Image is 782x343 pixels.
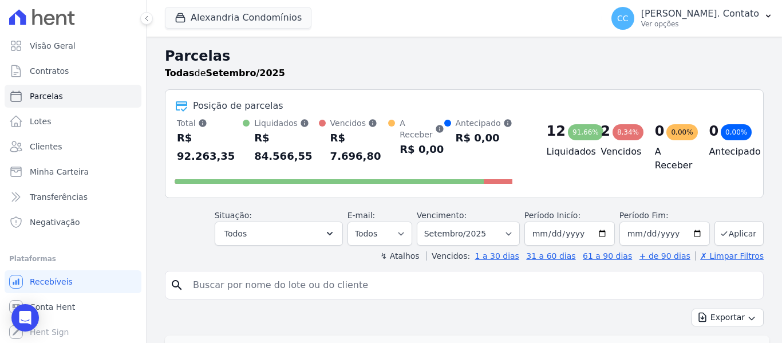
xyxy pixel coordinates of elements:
span: Transferências [30,191,88,203]
label: Situação: [215,211,252,220]
p: Ver opções [641,19,759,29]
div: Total [177,117,243,129]
label: E-mail: [347,211,376,220]
label: ↯ Atalhos [380,251,419,261]
button: CC [PERSON_NAME]. Contato Ver opções [602,2,782,34]
a: ✗ Limpar Filtros [695,251,764,261]
span: Recebíveis [30,276,73,287]
div: 0,00% [666,124,697,140]
a: Minha Carteira [5,160,141,183]
a: Negativação [5,211,141,234]
a: Parcelas [5,85,141,108]
span: Negativação [30,216,80,228]
strong: Todas [165,68,195,78]
h2: Parcelas [165,46,764,66]
h4: Liquidados [547,145,583,159]
div: Open Intercom Messenger [11,304,39,332]
div: 0,00% [721,124,752,140]
div: 0 [655,122,665,140]
div: 91,66% [568,124,603,140]
button: Aplicar [714,221,764,246]
div: Antecipado [456,117,512,129]
a: 31 a 60 dias [526,251,575,261]
div: R$ 0,00 [400,140,444,159]
span: Visão Geral [30,40,76,52]
span: Minha Carteira [30,166,89,178]
p: de [165,66,285,80]
div: R$ 7.696,80 [330,129,389,165]
button: Exportar [692,309,764,326]
input: Buscar por nome do lote ou do cliente [186,274,759,297]
a: Visão Geral [5,34,141,57]
div: Plataformas [9,252,137,266]
span: Lotes [30,116,52,127]
span: Clientes [30,141,62,152]
h4: Antecipado [709,145,745,159]
span: Conta Hent [30,301,75,313]
a: 61 a 90 dias [583,251,632,261]
a: + de 90 dias [639,251,690,261]
label: Vencimento: [417,211,467,220]
div: R$ 0,00 [456,129,512,147]
i: search [170,278,184,292]
div: 12 [547,122,566,140]
span: CC [617,14,629,22]
div: 2 [601,122,610,140]
label: Vencidos: [426,251,470,261]
a: Clientes [5,135,141,158]
div: Vencidos [330,117,389,129]
span: Contratos [30,65,69,77]
a: Transferências [5,186,141,208]
a: Contratos [5,60,141,82]
label: Período Inicío: [524,211,580,220]
div: R$ 92.263,35 [177,129,243,165]
h4: A Receber [655,145,691,172]
button: Alexandria Condomínios [165,7,311,29]
span: Parcelas [30,90,63,102]
div: 0 [709,122,718,140]
a: Conta Hent [5,295,141,318]
span: Todos [224,227,247,241]
div: Posição de parcelas [193,99,283,113]
div: R$ 84.566,55 [254,129,318,165]
strong: Setembro/2025 [206,68,285,78]
div: A Receber [400,117,444,140]
label: Período Fim: [619,210,710,222]
div: 8,34% [613,124,643,140]
h4: Vencidos [601,145,637,159]
div: Liquidados [254,117,318,129]
a: Recebíveis [5,270,141,293]
p: [PERSON_NAME]. Contato [641,8,759,19]
a: 1 a 30 dias [475,251,519,261]
a: Lotes [5,110,141,133]
button: Todos [215,222,343,246]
